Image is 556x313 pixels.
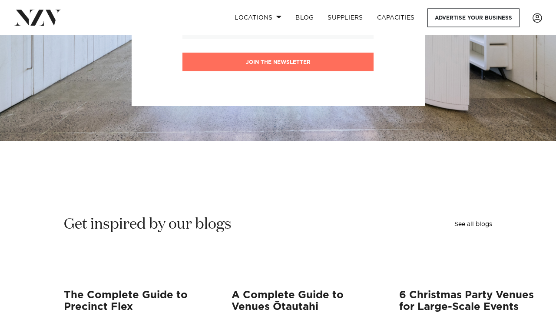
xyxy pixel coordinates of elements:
button: Join the newsletter [182,53,374,71]
img: nzv-logo.png [14,10,61,25]
a: See all blogs [454,221,492,227]
a: Locations [228,8,288,27]
h2: Get inspired by our blogs [64,215,232,234]
a: BLOG [288,8,321,27]
a: SUPPLIERS [321,8,370,27]
a: Capacities [370,8,422,27]
a: Advertise your business [427,8,520,27]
